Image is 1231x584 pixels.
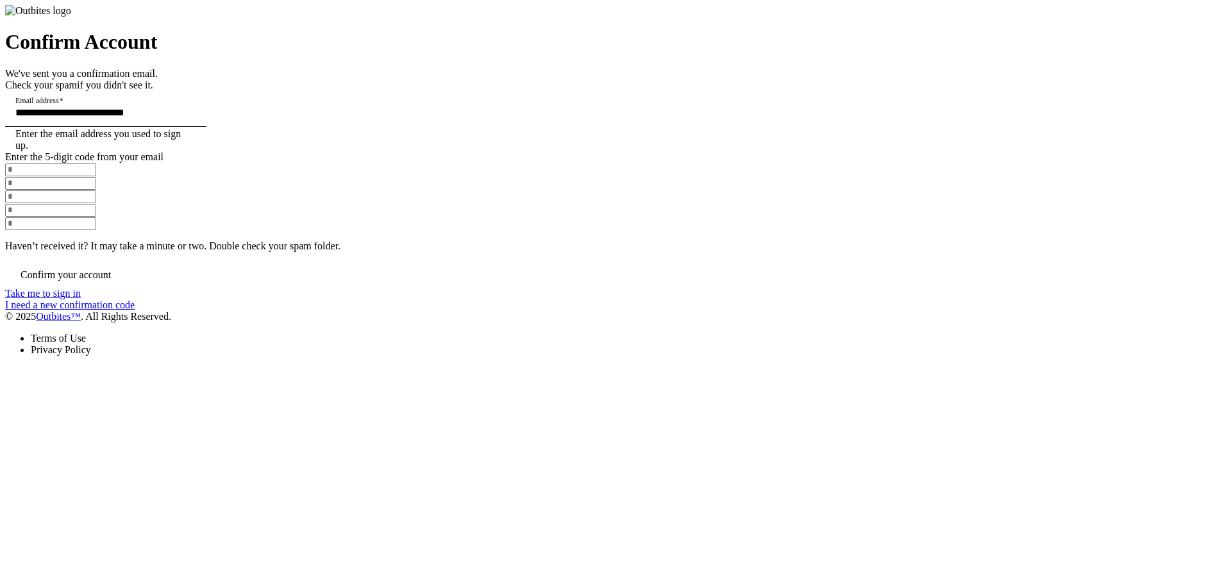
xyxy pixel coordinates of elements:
[5,5,71,17] img: Outbites logo
[31,344,91,355] a: Privacy Policy
[36,311,81,322] a: Outbites™
[5,79,340,91] div: if you didn't see it.
[5,240,340,252] p: Haven’t received it? It may take a minute or two. Double check your spam folder.
[5,79,77,90] span: Check your spam
[15,97,59,105] mat-label: Email address
[21,269,111,280] span: Confirm your account
[31,333,86,344] a: Terms of Use
[5,288,81,299] a: Take me to sign in
[5,30,340,54] h1: Confirm Account
[5,311,171,322] span: © 2025 . All Rights Reserved.
[5,151,163,162] label: Enter the 5-digit code from your email
[15,127,186,151] mat-hint: Enter the email address you used to sign up.
[5,68,340,79] div: We've sent you a confirmation email.
[5,262,126,288] button: Confirm your account
[5,299,135,310] a: I need a new confirmation code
